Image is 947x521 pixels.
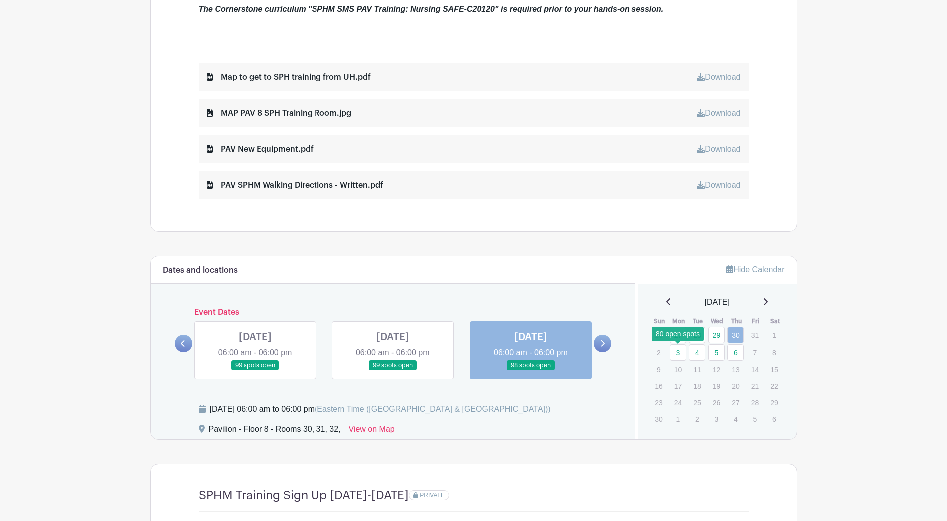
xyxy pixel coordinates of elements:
th: Mon [669,316,689,326]
span: (Eastern Time ([GEOGRAPHIC_DATA] & [GEOGRAPHIC_DATA])) [315,405,551,413]
p: 21 [747,378,763,394]
div: [DATE] 06:00 am to 06:00 pm [210,403,551,415]
a: Download [697,181,740,189]
p: 24 [670,395,686,410]
a: 3 [670,344,686,361]
p: 25 [689,395,705,410]
span: [DATE] [705,296,730,308]
p: 10 [670,362,686,377]
p: 4 [727,411,744,427]
p: 12 [708,362,725,377]
p: 27 [727,395,744,410]
p: 18 [689,378,705,394]
a: Download [697,73,740,81]
h6: Event Dates [192,308,594,317]
p: 13 [727,362,744,377]
p: 19 [708,378,725,394]
p: 9 [650,362,667,377]
p: 5 [747,411,763,427]
th: Thu [727,316,746,326]
p: 7 [747,345,763,360]
a: 29 [708,327,725,343]
th: Sat [765,316,785,326]
a: 4 [689,344,705,361]
a: 6 [727,344,744,361]
div: Map to get to SPH training from UH.pdf [207,71,371,83]
a: 30 [727,327,744,343]
div: Pavilion - Floor 8 - Rooms 30, 31, 32, [209,423,341,439]
p: 17 [670,378,686,394]
p: 28 [747,395,763,410]
em: The Cornerstone curriculum "SPHM SMS PAV Training: Nursing SAFE-C20120" is required prior to your... [199,5,664,13]
p: 3 [708,411,725,427]
p: 11 [689,362,705,377]
div: 80 open spots [652,327,704,341]
h4: SPHM Training Sign Up [DATE]-[DATE] [199,488,409,503]
a: View on Map [349,423,395,439]
p: 15 [766,362,782,377]
th: Sun [650,316,669,326]
span: PRIVATE [420,492,445,499]
p: 29 [766,395,782,410]
a: 5 [708,344,725,361]
h6: Dates and locations [163,266,238,275]
p: 23 [650,395,667,410]
p: 20 [727,378,744,394]
a: Download [697,145,740,153]
p: 8 [766,345,782,360]
div: PAV SPHM Walking Directions - Written.pdf [207,179,383,191]
div: MAP PAV 8 SPH Training Room.jpg [207,107,351,119]
th: Fri [746,316,766,326]
p: 30 [650,411,667,427]
div: PAV New Equipment.pdf [207,143,314,155]
p: 2 [689,411,705,427]
th: Tue [688,316,708,326]
p: 26 [650,327,667,343]
th: Wed [708,316,727,326]
p: 1 [766,327,782,343]
p: 22 [766,378,782,394]
p: 1 [670,411,686,427]
p: 26 [708,395,725,410]
p: 16 [650,378,667,394]
p: 14 [747,362,763,377]
a: Download [697,109,740,117]
p: 31 [747,327,763,343]
p: 2 [650,345,667,360]
a: Hide Calendar [726,265,784,274]
p: 6 [766,411,782,427]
